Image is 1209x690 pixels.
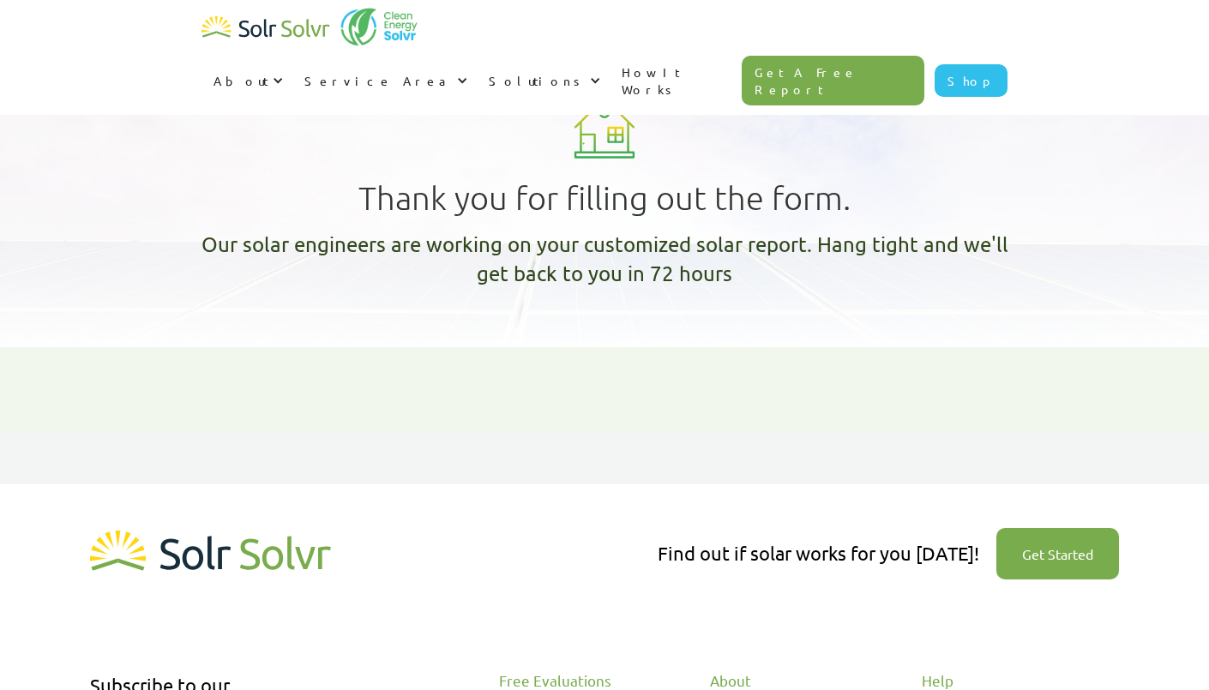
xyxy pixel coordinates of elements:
h1: Thank you for filling out the form. [358,179,851,217]
a: How It Works [610,46,742,115]
div: About [710,672,873,689]
div: Help [922,672,1085,689]
a: Get A Free Report [742,56,925,105]
div: Find out if solar works for you [DATE]! [658,540,979,567]
a: Shop [935,64,1007,97]
div: Solutions [477,55,610,106]
div: Service Area [304,72,453,89]
div: About [214,72,268,89]
div: About [201,55,292,106]
h1: Our solar engineers are working on your customized solar report. Hang tight and we'll get back to... [196,230,1013,287]
div: Free Evaluations [499,672,662,689]
div: Solutions [489,72,586,89]
a: Get Started [996,528,1119,579]
div: Service Area [292,55,477,106]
